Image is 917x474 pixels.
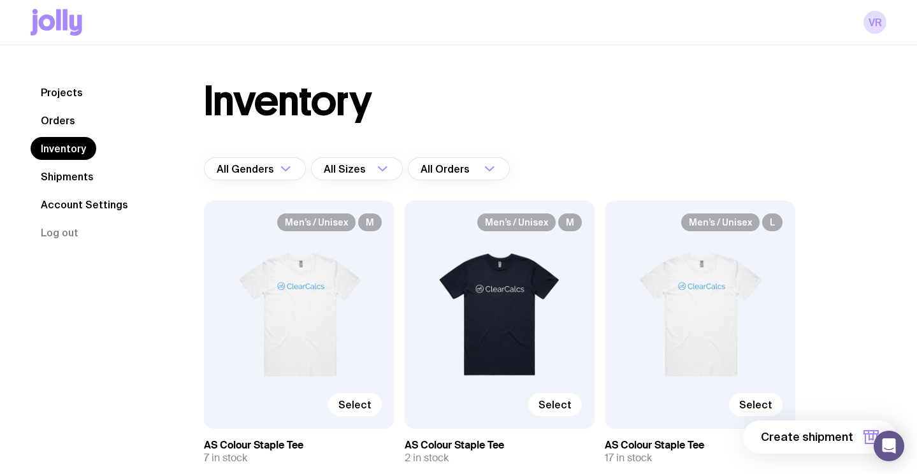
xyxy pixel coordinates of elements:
[31,109,85,132] a: Orders
[31,221,89,244] button: Log out
[358,213,382,231] span: M
[217,157,277,180] span: All Genders
[421,157,472,180] span: All Orders
[311,157,403,180] div: Search for option
[324,157,368,180] span: All Sizes
[31,81,93,104] a: Projects
[31,193,138,216] a: Account Settings
[277,213,356,231] span: Men’s / Unisex
[204,81,372,122] h1: Inventory
[605,439,795,452] h3: AS Colour Staple Tee
[472,157,480,180] input: Search for option
[538,398,572,411] span: Select
[743,420,897,454] button: Create shipment
[405,452,449,464] span: 2 in stock
[761,429,853,445] span: Create shipment
[204,452,247,464] span: 7 in stock
[739,398,772,411] span: Select
[368,157,373,180] input: Search for option
[863,11,886,34] a: VR
[204,157,306,180] div: Search for option
[31,165,104,188] a: Shipments
[874,431,904,461] div: Open Intercom Messenger
[204,439,394,452] h3: AS Colour Staple Tee
[477,213,556,231] span: Men’s / Unisex
[681,213,760,231] span: Men’s / Unisex
[338,398,372,411] span: Select
[405,439,595,452] h3: AS Colour Staple Tee
[31,137,96,160] a: Inventory
[408,157,510,180] div: Search for option
[762,213,783,231] span: L
[605,452,652,464] span: 17 in stock
[558,213,582,231] span: M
